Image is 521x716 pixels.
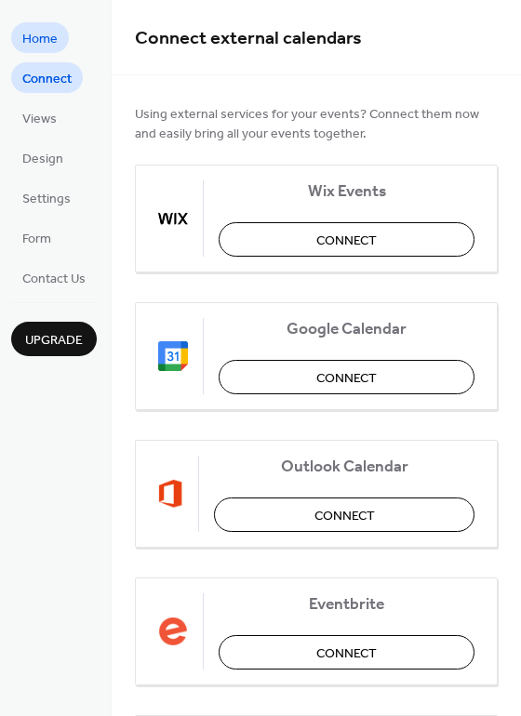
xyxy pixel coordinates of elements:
span: Connect [314,507,375,526]
a: Settings [11,182,82,213]
button: Connect [219,222,474,257]
span: Wix Events [219,182,474,202]
img: wix [158,204,188,233]
a: Home [11,22,69,53]
span: Design [22,150,63,169]
span: Outlook Calendar [214,457,474,477]
span: Connect [316,369,377,389]
img: google [158,341,188,371]
button: Connect [219,360,474,394]
span: Connect [22,70,72,89]
button: Connect [219,635,474,670]
span: Home [22,30,58,49]
span: Connect external calendars [135,20,362,57]
img: outlook [158,479,183,509]
span: Settings [22,190,71,209]
span: Form [22,230,51,249]
button: Upgrade [11,322,97,356]
a: Connect [11,62,83,93]
img: eventbrite [158,617,188,646]
button: Connect [214,497,474,532]
span: Google Calendar [219,320,474,339]
span: Using external services for your events? Connect them now and easily bring all your events together. [135,105,498,144]
a: Design [11,142,74,173]
span: Views [22,110,57,129]
span: Upgrade [25,331,83,351]
span: Eventbrite [219,595,474,615]
a: Contact Us [11,262,97,293]
a: Views [11,102,68,133]
span: Contact Us [22,270,86,289]
span: Connect [316,644,377,664]
span: Connect [316,232,377,251]
a: Form [11,222,62,253]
